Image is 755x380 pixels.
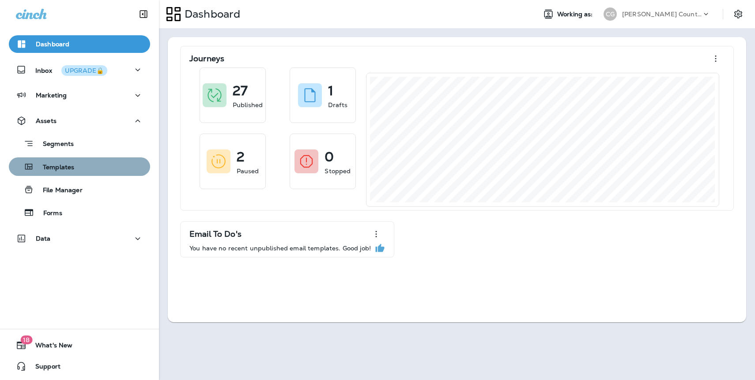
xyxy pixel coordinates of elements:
p: 1 [328,86,333,95]
p: Forms [34,209,62,218]
button: Support [9,358,150,375]
p: Drafts [328,101,347,109]
button: Data [9,230,150,247]
button: Collapse Sidebar [131,5,156,23]
span: Support [26,363,60,373]
p: You have no recent unpublished email templates. Good job! [189,245,371,252]
p: [PERSON_NAME] Country Club [622,11,702,18]
p: 2 [237,153,245,161]
button: UPGRADE🔒 [61,65,107,76]
button: Assets [9,112,150,130]
p: Inbox [35,65,107,75]
p: 27 [233,86,248,95]
div: UPGRADE🔒 [65,67,104,74]
button: Settings [730,6,746,22]
p: Assets [36,117,57,124]
span: 18 [20,335,32,344]
p: Dashboard [181,7,240,21]
p: Marketing [36,92,67,99]
button: Segments [9,134,150,153]
p: File Manager [34,186,83,195]
p: Paused [237,167,259,175]
button: Templates [9,157,150,176]
p: Segments [34,140,74,149]
p: Dashboard [36,41,69,48]
p: Data [36,235,51,242]
button: File Manager [9,180,150,199]
button: Dashboard [9,35,150,53]
button: Forms [9,203,150,222]
p: Templates [34,164,74,172]
p: 0 [325,153,334,161]
button: InboxUPGRADE🔒 [9,61,150,78]
p: Stopped [325,167,351,175]
span: Working as: [557,11,595,18]
div: CG [604,7,617,21]
p: Email To Do's [189,230,242,238]
button: 18What's New [9,336,150,354]
span: What's New [26,342,72,352]
button: Marketing [9,86,150,104]
p: Published [233,101,263,109]
p: Journeys [189,54,224,63]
